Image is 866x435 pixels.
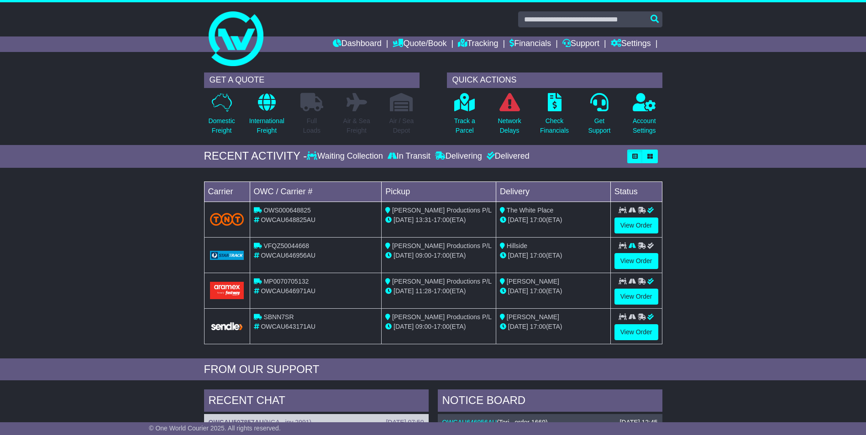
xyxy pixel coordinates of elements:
[458,36,498,52] a: Tracking
[149,425,281,432] span: © One World Courier 2025. All rights reserved.
[261,323,315,330] span: OWCAU643171AU
[500,215,607,225] div: (ETA)
[261,252,315,259] span: OWCAU646956AU
[385,286,492,296] div: - (ETA)
[530,323,546,330] span: 17:00
[204,363,662,376] div: FROM OUR SUPPORT
[508,216,528,223] span: [DATE]
[447,72,662,88] div: QUICK ACTIONS
[507,207,554,214] span: The White Place
[392,278,492,285] span: [PERSON_NAME] Productions P/L
[385,251,492,260] div: - (ETA)
[530,287,546,295] span: 17:00
[611,36,651,52] a: Settings
[442,419,497,426] a: OWCAU646956AU
[249,116,284,135] p: International Freight
[250,181,382,202] td: OWC / Carrier #
[263,207,311,214] span: OWS000648825
[614,324,658,340] a: View Order
[500,251,607,260] div: (ETA)
[333,36,382,52] a: Dashboard
[540,116,569,135] p: Check Financials
[394,252,414,259] span: [DATE]
[394,216,414,223] span: [DATE]
[209,419,424,426] div: ( )
[208,116,235,135] p: Domestic Freight
[454,93,476,140] a: Track aParcel
[263,242,309,249] span: VFQZ50044668
[415,216,431,223] span: 13:31
[530,216,546,223] span: 17:00
[210,251,244,260] img: GetCarrierServiceLogo
[454,116,475,135] p: Track a Parcel
[508,252,528,259] span: [DATE]
[263,313,294,321] span: SBNN7SR
[434,216,450,223] span: 17:00
[588,93,611,140] a: GetSupport
[498,116,521,135] p: Network Delays
[263,278,309,285] span: MP0070705132
[614,217,658,233] a: View Order
[261,287,315,295] span: OWCAU646971AU
[614,253,658,269] a: View Order
[442,419,658,426] div: ( )
[393,36,446,52] a: Quote/Book
[210,282,244,299] img: Aramex.png
[500,322,607,331] div: (ETA)
[434,287,450,295] span: 17:00
[204,389,429,414] div: RECENT CHAT
[300,116,323,135] p: Full Loads
[497,93,521,140] a: NetworkDelays
[204,72,420,88] div: GET A QUOTE
[261,216,315,223] span: OWCAU648825AU
[208,93,235,140] a: DomesticFreight
[385,151,433,161] div: In Transit
[610,181,662,202] td: Status
[204,150,307,163] div: RECENT ACTIVITY -
[415,287,431,295] span: 11:28
[433,151,484,161] div: Delivering
[392,242,492,249] span: [PERSON_NAME] Productions P/L
[392,207,492,214] span: [PERSON_NAME] Productions P/L
[530,252,546,259] span: 17:00
[389,116,414,135] p: Air / Sea Depot
[249,93,285,140] a: InternationalFreight
[210,321,244,331] img: GetCarrierServiceLogo
[266,419,310,426] span: NGA - inv 2991
[508,287,528,295] span: [DATE]
[415,323,431,330] span: 09:00
[394,287,414,295] span: [DATE]
[509,36,551,52] a: Financials
[508,323,528,330] span: [DATE]
[619,419,657,426] div: [DATE] 12:45
[540,93,569,140] a: CheckFinancials
[434,323,450,330] span: 17:00
[588,116,610,135] p: Get Support
[385,215,492,225] div: - (ETA)
[415,252,431,259] span: 09:00
[507,278,559,285] span: [PERSON_NAME]
[562,36,599,52] a: Support
[499,419,546,426] span: Tori , order 1669
[392,313,492,321] span: [PERSON_NAME] Productions P/L
[343,116,370,135] p: Air & Sea Freight
[394,323,414,330] span: [DATE]
[484,151,530,161] div: Delivered
[507,313,559,321] span: [PERSON_NAME]
[507,242,527,249] span: Hillside
[434,252,450,259] span: 17:00
[385,322,492,331] div: - (ETA)
[210,213,244,225] img: TNT_Domestic.png
[209,419,264,426] a: OWCAU507857AU
[633,116,656,135] p: Account Settings
[438,389,662,414] div: NOTICE BOARD
[614,289,658,305] a: View Order
[307,151,385,161] div: Waiting Collection
[204,181,250,202] td: Carrier
[632,93,656,140] a: AccountSettings
[382,181,496,202] td: Pickup
[496,181,610,202] td: Delivery
[386,419,424,426] div: [DATE] 07:50
[500,286,607,296] div: (ETA)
